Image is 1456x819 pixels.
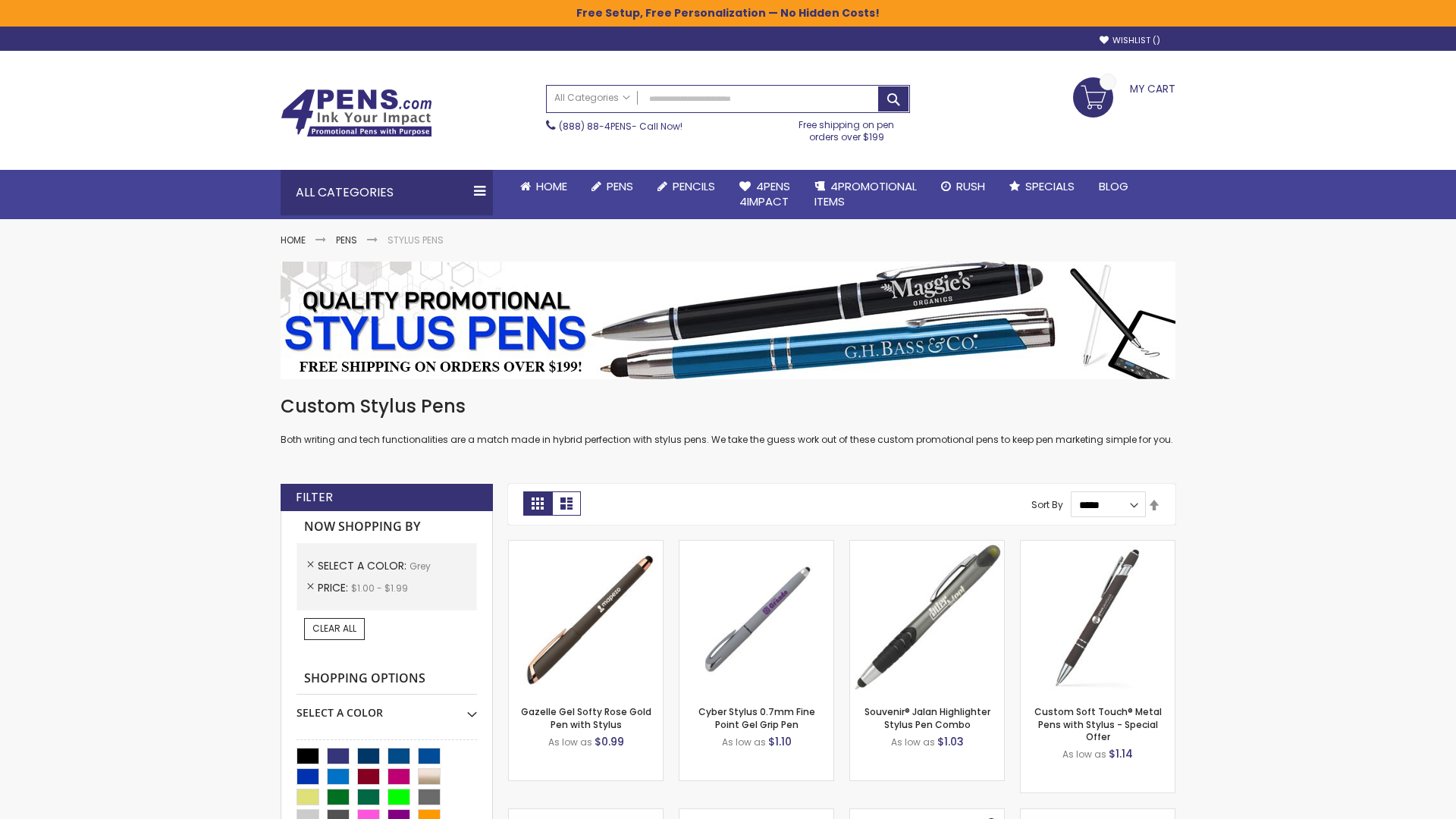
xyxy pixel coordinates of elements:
[1062,748,1106,761] span: As low as
[850,540,1004,553] a: Souvenir® Jalan Highlighter Stylus Pen Combo-Grey
[679,541,833,695] img: Cyber Stylus 0.7mm Fine Point Gel Grip Pen-Grey
[1021,541,1175,695] img: Custom Soft Touch® Metal Pens with Stylus-Grey
[318,558,409,573] span: Select A Color
[304,618,365,639] a: Clear All
[891,736,935,748] span: As low as
[722,736,766,748] span: As low as
[559,120,682,133] span: - Call Now!
[281,170,493,215] div: All Categories
[1025,178,1075,194] span: Specials
[864,705,990,730] a: Souvenir® Jalan Highlighter Stylus Pen Combo
[297,663,477,695] strong: Shopping Options
[297,511,477,543] strong: Now Shopping by
[409,560,431,573] span: Grey
[698,705,815,730] a: Cyber Stylus 0.7mm Fine Point Gel Grip Pen
[1031,498,1063,511] label: Sort By
[281,89,432,137] img: 4Pens Custom Pens and Promotional Products
[727,170,802,219] a: 4Pens4impact
[297,695,477,720] div: Select A Color
[1021,540,1175,553] a: Custom Soft Touch® Metal Pens with Stylus-Grey
[521,705,651,730] a: Gazelle Gel Softy Rose Gold Pen with Stylus
[956,178,985,194] span: Rush
[336,234,357,246] a: Pens
[536,178,567,194] span: Home
[547,86,638,111] a: All Categories
[388,234,444,246] strong: Stylus Pens
[739,178,790,209] span: 4Pens 4impact
[523,491,552,516] strong: Grid
[783,113,911,143] div: Free shipping on pen orders over $199
[673,178,715,194] span: Pencils
[768,734,792,749] span: $1.10
[579,170,645,203] a: Pens
[1099,178,1128,194] span: Blog
[929,170,997,203] a: Rush
[802,170,929,219] a: 4PROMOTIONALITEMS
[997,170,1087,203] a: Specials
[296,489,333,506] strong: Filter
[351,582,408,595] span: $1.00 - $1.99
[679,540,833,553] a: Cyber Stylus 0.7mm Fine Point Gel Grip Pen-Grey
[595,734,624,749] span: $0.99
[548,736,592,748] span: As low as
[281,234,306,246] a: Home
[937,734,964,749] span: $1.03
[281,262,1175,379] img: Stylus Pens
[1109,746,1133,761] span: $1.14
[281,394,1175,419] h1: Custom Stylus Pens
[645,170,727,203] a: Pencils
[509,541,663,695] img: Gazelle Gel Softy Rose Gold Pen with Stylus-Grey
[1087,170,1141,203] a: Blog
[509,540,663,553] a: Gazelle Gel Softy Rose Gold Pen with Stylus-Grey
[1034,705,1162,742] a: Custom Soft Touch® Metal Pens with Stylus - Special Offer
[318,580,351,595] span: Price
[850,541,1004,695] img: Souvenir® Jalan Highlighter Stylus Pen Combo-Grey
[814,178,917,209] span: 4PROMOTIONAL ITEMS
[508,170,579,203] a: Home
[312,622,356,635] span: Clear All
[559,120,632,133] a: (888) 88-4PENS
[281,394,1175,447] div: Both writing and tech functionalities are a match made in hybrid perfection with stylus pens. We ...
[1100,35,1160,46] a: Wishlist
[554,92,630,104] span: All Categories
[607,178,633,194] span: Pens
